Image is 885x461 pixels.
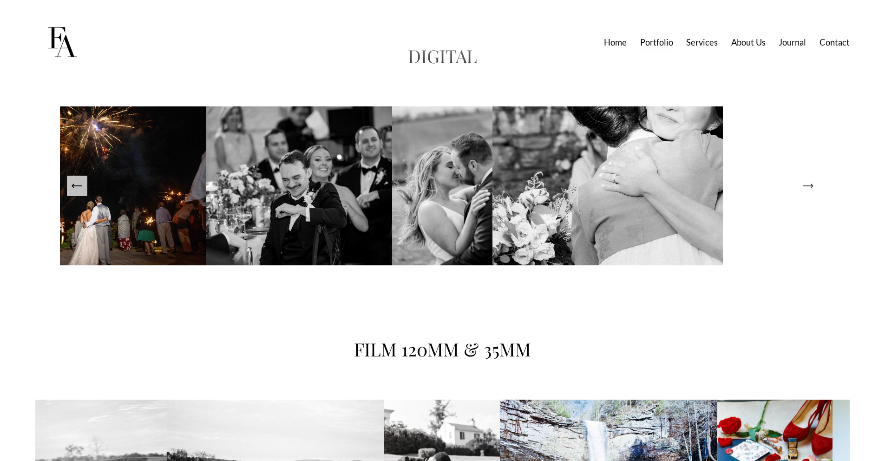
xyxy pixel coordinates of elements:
button: Next Slide [798,176,818,196]
img: Z9C_9052.jpg [206,106,392,265]
button: Previous Slide [67,176,87,196]
img: Z9A_7583-Enhanced-NR.jpg [492,106,723,265]
a: Journal [779,34,806,51]
a: Home [604,34,627,51]
img: Z9A_5084.jpg [392,106,492,265]
img: Frost Artistry [35,16,89,69]
a: About Us [731,34,766,51]
a: Services [686,34,718,51]
a: Portfolio [640,34,673,51]
a: Contact [819,34,850,51]
h1: FILM 120MM & 35MM [308,335,577,364]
